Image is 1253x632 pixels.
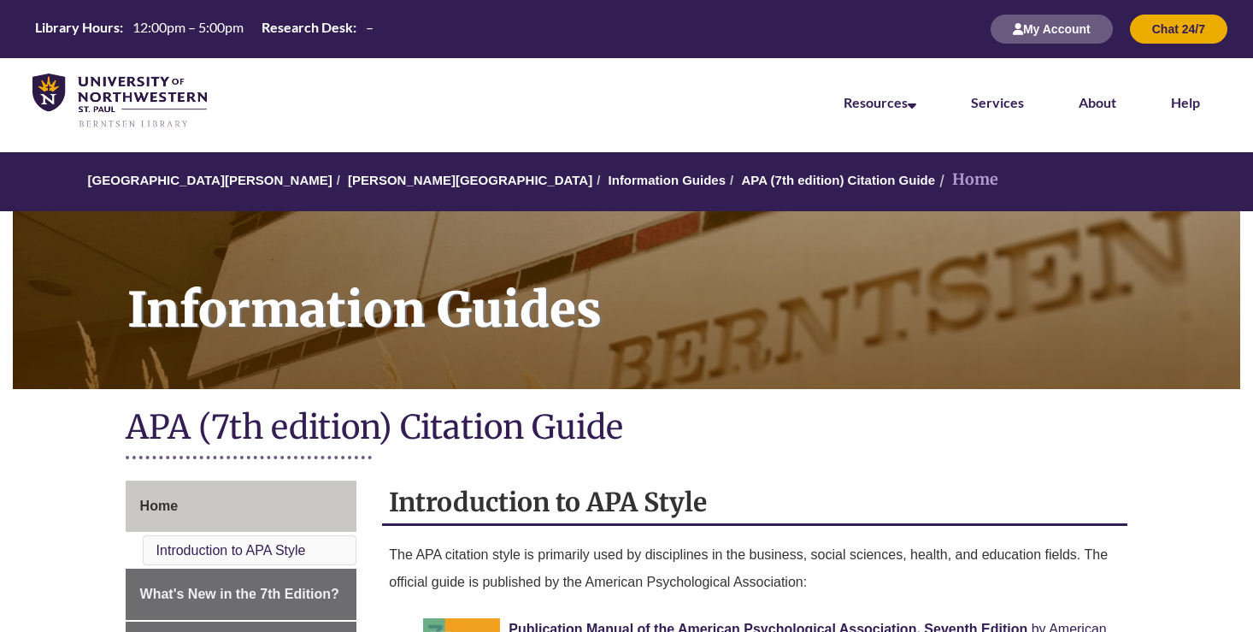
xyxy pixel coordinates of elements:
a: Chat 24/7 [1130,21,1227,36]
span: 12:00pm – 5:00pm [132,19,244,35]
h1: Information Guides [109,211,1240,367]
a: Hours Today [28,18,380,41]
a: Help [1171,94,1200,110]
span: – [366,19,374,35]
table: Hours Today [28,18,380,39]
a: About [1079,94,1116,110]
h1: APA (7th edition) Citation Guide [126,406,1128,452]
a: APA (7th edition) Citation Guide [741,173,935,187]
img: UNWSP Library Logo [32,74,207,129]
a: Introduction to APA Style [156,543,306,558]
button: Chat 24/7 [1130,15,1227,44]
a: Resources [844,94,916,110]
p: The APA citation style is primarily used by disciplines in the business, social sciences, health,... [389,535,1121,603]
button: My Account [991,15,1113,44]
li: Home [935,168,998,192]
a: What's New in the 7th Edition? [126,569,357,620]
span: What's New in the 7th Edition? [140,587,339,601]
a: Information Guides [609,173,727,187]
a: [PERSON_NAME][GEOGRAPHIC_DATA] [348,173,592,187]
th: Research Desk: [255,18,359,37]
a: Information Guides [13,211,1240,389]
a: Services [971,94,1024,110]
a: My Account [991,21,1113,36]
a: Home [126,481,357,532]
th: Library Hours: [28,18,126,37]
h2: Introduction to APA Style [382,481,1127,526]
a: [GEOGRAPHIC_DATA][PERSON_NAME] [88,173,332,187]
span: Home [140,499,178,513]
